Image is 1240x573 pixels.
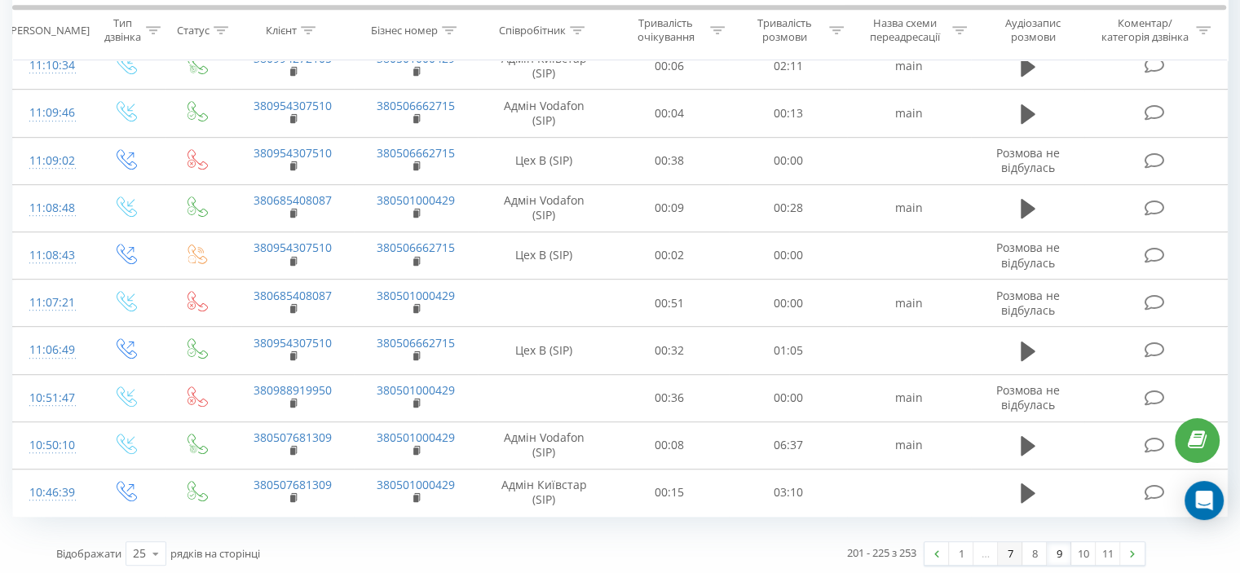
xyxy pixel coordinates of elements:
div: Співробітник [499,24,566,37]
a: 380988919950 [254,382,332,398]
a: 7 [998,542,1022,565]
td: 00:36 [611,374,729,421]
td: 02:11 [729,42,847,90]
div: Назва схеми переадресації [863,17,948,45]
div: Аудіозапис розмови [986,17,1081,45]
div: 11:07:21 [29,287,73,319]
a: 380954307510 [254,240,332,255]
div: [PERSON_NAME] [7,24,90,37]
a: 1 [949,542,973,565]
a: 380507681309 [254,430,332,445]
a: 380501000429 [377,382,455,398]
a: 380501000429 [377,288,455,303]
span: Розмова не відбулась [996,240,1060,270]
td: main [847,421,970,469]
div: Тип дзвінка [103,17,141,45]
td: 00:00 [729,374,847,421]
div: 10:51:47 [29,382,73,414]
a: 380506662715 [377,240,455,255]
a: 8 [1022,542,1047,565]
div: … [973,542,998,565]
div: 10:46:39 [29,477,73,509]
td: 00:38 [611,137,729,184]
td: main [847,184,970,231]
span: Відображати [56,546,121,561]
a: 380501000429 [377,430,455,445]
a: 380506662715 [377,335,455,350]
td: 00:00 [729,231,847,279]
span: Розмова не відбулась [996,145,1060,175]
td: 00:28 [729,184,847,231]
td: 00:02 [611,231,729,279]
a: 380954307510 [254,98,332,113]
div: 10:50:10 [29,430,73,461]
span: Розмова не відбулась [996,288,1060,318]
a: 380954307510 [254,145,332,161]
div: 11:10:34 [29,50,73,82]
td: 00:00 [729,280,847,327]
td: 00:15 [611,469,729,516]
a: 380501000429 [377,477,455,492]
td: 06:37 [729,421,847,469]
a: 380685408087 [254,288,332,303]
a: 380994272105 [254,51,332,66]
div: 11:09:46 [29,97,73,129]
td: 00:09 [611,184,729,231]
td: Адмін Київстар (SIP) [478,42,611,90]
td: main [847,90,970,137]
a: 380685408087 [254,192,332,208]
td: 03:10 [729,469,847,516]
td: 00:51 [611,280,729,327]
a: 380507681309 [254,477,332,492]
a: 380954307510 [254,335,332,350]
td: 01:05 [729,327,847,374]
div: Тривалість очікування [625,17,707,45]
a: 380501000429 [377,192,455,208]
a: 380506662715 [377,98,455,113]
a: 10 [1071,542,1096,565]
td: main [847,42,970,90]
td: Цех B (SIP) [478,137,611,184]
div: Тривалість розмови [744,17,825,45]
div: Бізнес номер [371,24,438,37]
td: 00:32 [611,327,729,374]
div: 11:08:43 [29,240,73,271]
div: Open Intercom Messenger [1185,481,1224,520]
td: main [847,280,970,327]
td: Адмін Vodafon (SIP) [478,184,611,231]
span: Розмова не відбулась [996,382,1060,412]
td: 00:13 [729,90,847,137]
div: 11:08:48 [29,192,73,224]
td: Цех B (SIP) [478,327,611,374]
span: рядків на сторінці [170,546,260,561]
div: 25 [133,545,146,562]
div: Статус [177,24,210,37]
div: 11:06:49 [29,334,73,366]
td: Адмін Київстар (SIP) [478,469,611,516]
td: Адмін Vodafon (SIP) [478,421,611,469]
td: main [847,374,970,421]
a: 380501000429 [377,51,455,66]
div: 11:09:02 [29,145,73,177]
div: 201 - 225 з 253 [847,544,916,561]
td: Адмін Vodafon (SIP) [478,90,611,137]
a: 11 [1096,542,1120,565]
td: 00:04 [611,90,729,137]
div: Клієнт [266,24,297,37]
td: Цех B (SIP) [478,231,611,279]
td: 00:08 [611,421,729,469]
td: 00:00 [729,137,847,184]
div: Коментар/категорія дзвінка [1097,17,1192,45]
a: 9 [1047,542,1071,565]
a: 380506662715 [377,145,455,161]
td: 00:06 [611,42,729,90]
